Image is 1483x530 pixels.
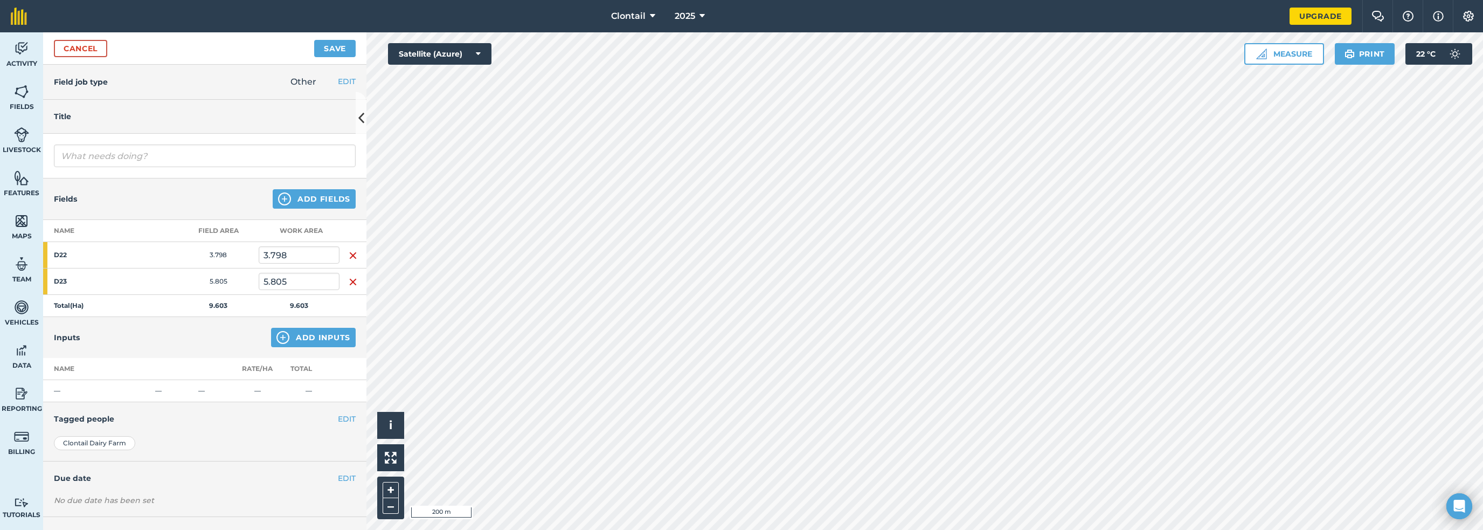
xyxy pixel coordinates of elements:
[1290,8,1352,25] a: Upgrade
[14,386,29,402] img: svg+xml;base64,PD94bWwgdmVyc2lvbj0iMS4wIiBlbmNvZGluZz0idXRmLTgiPz4KPCEtLSBHZW5lcmF0b3I6IEFkb2JlIE...
[54,193,77,205] h4: Fields
[54,436,135,450] div: Clontail Dairy Farm
[14,429,29,445] img: svg+xml;base64,PD94bWwgdmVyc2lvbj0iMS4wIiBlbmNvZGluZz0idXRmLTgiPz4KPCEtLSBHZW5lcmF0b3I6IEFkb2JlIE...
[14,170,29,186] img: svg+xml;base64,PHN2ZyB4bWxucz0iaHR0cDovL3d3dy53My5vcmcvMjAwMC9zdmciIHdpZHRoPSI1NiIgaGVpZ2h0PSI2MC...
[54,277,138,286] strong: D23
[54,301,84,309] strong: Total ( Ha )
[278,358,339,380] th: Total
[54,332,80,343] h4: Inputs
[675,10,695,23] span: 2025
[14,342,29,359] img: svg+xml;base64,PD94bWwgdmVyc2lvbj0iMS4wIiBlbmNvZGluZz0idXRmLTgiPz4KPCEtLSBHZW5lcmF0b3I6IEFkb2JlIE...
[383,498,399,514] button: –
[271,328,356,347] button: Add Inputs
[290,77,316,87] span: Other
[1371,11,1384,22] img: Two speech bubbles overlapping with the left bubble in the forefront
[1462,11,1475,22] img: A cog icon
[1446,493,1472,519] div: Open Intercom Messenger
[54,413,356,425] h4: Tagged people
[43,220,178,242] th: Name
[349,276,357,288] img: svg+xml;base64,PHN2ZyB4bWxucz0iaHR0cDovL3d3dy53My5vcmcvMjAwMC9zdmciIHdpZHRoPSIxNiIgaGVpZ2h0PSIyNC...
[54,251,138,259] strong: D22
[276,331,289,344] img: svg+xml;base64,PHN2ZyB4bWxucz0iaHR0cDovL3d3dy53My5vcmcvMjAwMC9zdmciIHdpZHRoPSIxNCIgaGVpZ2h0PSIyNC...
[1405,43,1472,65] button: 22 °C
[54,495,356,506] div: No due date has been set
[194,380,237,402] td: —
[1345,47,1355,60] img: svg+xml;base64,PHN2ZyB4bWxucz0iaHR0cDovL3d3dy53My5vcmcvMjAwMC9zdmciIHdpZHRoPSIxOSIgaGVpZ2h0PSIyNC...
[1444,43,1466,65] img: svg+xml;base64,PD94bWwgdmVyc2lvbj0iMS4wIiBlbmNvZGluZz0idXRmLTgiPz4KPCEtLSBHZW5lcmF0b3I6IEFkb2JlIE...
[1402,11,1415,22] img: A question mark icon
[14,299,29,315] img: svg+xml;base64,PD94bWwgdmVyc2lvbj0iMS4wIiBlbmNvZGluZz0idXRmLTgiPz4KPCEtLSBHZW5lcmF0b3I6IEFkb2JlIE...
[178,220,259,242] th: Field Area
[389,418,392,432] span: i
[338,75,356,87] button: EDIT
[178,269,259,295] td: 5.805
[43,380,151,402] td: —
[1335,43,1395,65] button: Print
[338,472,356,484] button: EDIT
[54,111,356,122] h4: Title
[1416,43,1436,65] span: 22 ° C
[611,10,646,23] span: Clontail
[54,40,107,57] a: Cancel
[388,43,491,65] button: Satellite (Azure)
[1244,43,1324,65] button: Measure
[290,301,308,309] strong: 9.603
[54,144,356,167] input: What needs doing?
[14,498,29,508] img: svg+xml;base64,PD94bWwgdmVyc2lvbj0iMS4wIiBlbmNvZGluZz0idXRmLTgiPz4KPCEtLSBHZW5lcmF0b3I6IEFkb2JlIE...
[43,358,151,380] th: Name
[377,412,404,439] button: i
[385,452,397,464] img: Four arrows, one pointing top left, one top right, one bottom right and the last bottom left
[349,249,357,262] img: svg+xml;base64,PHN2ZyB4bWxucz0iaHR0cDovL3d3dy53My5vcmcvMjAwMC9zdmciIHdpZHRoPSIxNiIgaGVpZ2h0PSIyNC...
[1433,10,1444,23] img: svg+xml;base64,PHN2ZyB4bWxucz0iaHR0cDovL3d3dy53My5vcmcvMjAwMC9zdmciIHdpZHRoPSIxNyIgaGVpZ2h0PSIxNy...
[14,127,29,143] img: svg+xml;base64,PD94bWwgdmVyc2lvbj0iMS4wIiBlbmNvZGluZz0idXRmLTgiPz4KPCEtLSBHZW5lcmF0b3I6IEFkb2JlIE...
[259,220,339,242] th: Work area
[14,84,29,100] img: svg+xml;base64,PHN2ZyB4bWxucz0iaHR0cDovL3d3dy53My5vcmcvMjAwMC9zdmciIHdpZHRoPSI1NiIgaGVpZ2h0PSI2MC...
[237,358,278,380] th: Rate/ Ha
[383,482,399,498] button: +
[14,213,29,229] img: svg+xml;base64,PHN2ZyB4bWxucz0iaHR0cDovL3d3dy53My5vcmcvMjAwMC9zdmciIHdpZHRoPSI1NiIgaGVpZ2h0PSI2MC...
[54,76,108,88] h4: Field job type
[14,256,29,272] img: svg+xml;base64,PD94bWwgdmVyc2lvbj0iMS4wIiBlbmNvZGluZz0idXRmLTgiPz4KPCEtLSBHZW5lcmF0b3I6IEFkb2JlIE...
[54,472,356,484] h4: Due date
[314,40,356,57] button: Save
[278,380,339,402] td: —
[178,242,259,269] td: 3.798
[273,189,356,209] button: Add Fields
[278,192,291,205] img: svg+xml;base64,PHN2ZyB4bWxucz0iaHR0cDovL3d3dy53My5vcmcvMjAwMC9zdmciIHdpZHRoPSIxNCIgaGVpZ2h0PSIyNC...
[151,380,194,402] td: —
[338,413,356,425] button: EDIT
[237,380,278,402] td: —
[1256,49,1267,59] img: Ruler icon
[14,40,29,57] img: svg+xml;base64,PD94bWwgdmVyc2lvbj0iMS4wIiBlbmNvZGluZz0idXRmLTgiPz4KPCEtLSBHZW5lcmF0b3I6IEFkb2JlIE...
[11,8,27,25] img: fieldmargin Logo
[209,301,227,309] strong: 9.603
